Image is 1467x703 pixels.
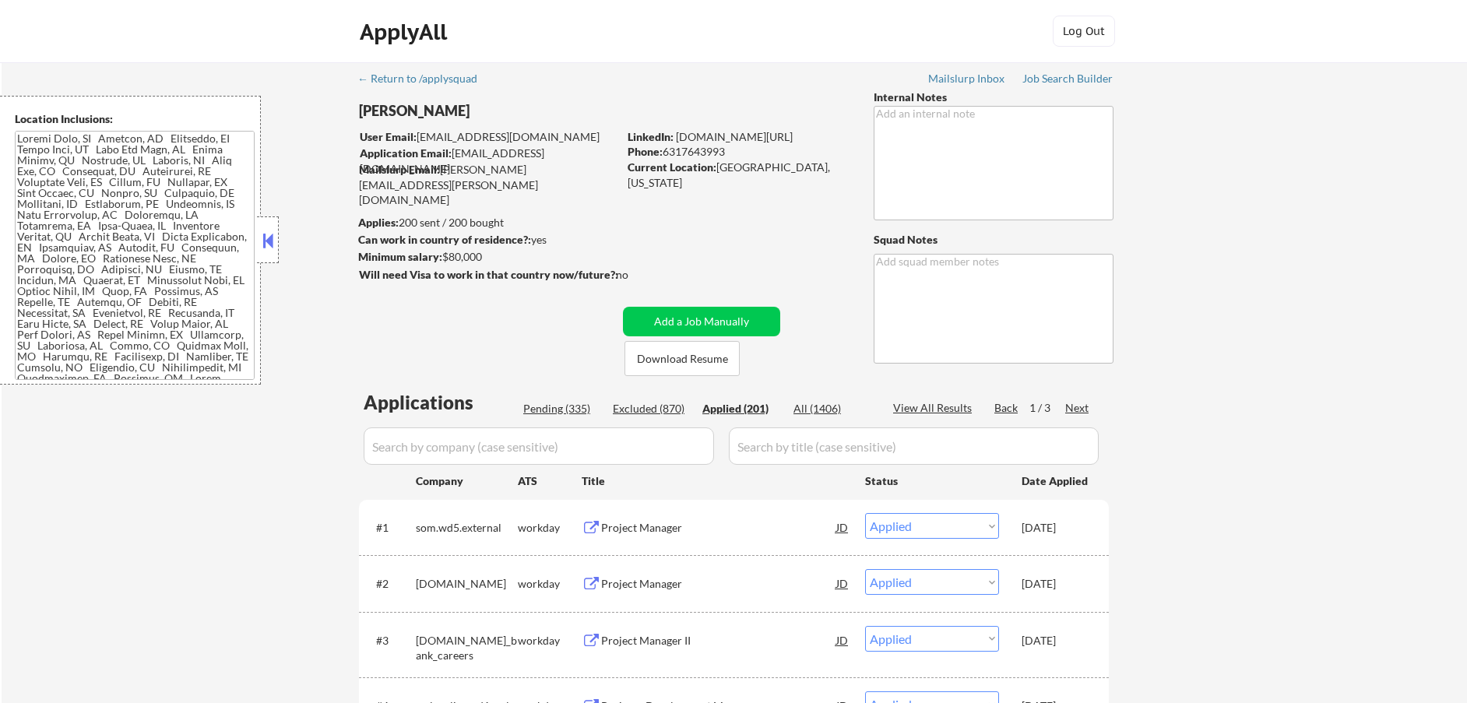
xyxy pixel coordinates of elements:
[358,233,531,246] strong: Can work in country of residence?:
[359,162,617,208] div: [PERSON_NAME][EMAIL_ADDRESS][PERSON_NAME][DOMAIN_NAME]
[359,163,440,176] strong: Mailslurp Email:
[928,73,1006,84] div: Mailslurp Inbox
[601,576,836,592] div: Project Manager
[357,73,492,84] div: ← Return to /applysquad
[358,250,442,263] strong: Minimum salary:
[1022,73,1113,84] div: Job Search Builder
[416,576,518,592] div: [DOMAIN_NAME]
[835,513,850,541] div: JD
[360,129,617,145] div: [EMAIL_ADDRESS][DOMAIN_NAME]
[1022,576,1090,592] div: [DATE]
[793,401,871,417] div: All (1406)
[874,90,1113,105] div: Internal Notes
[613,401,691,417] div: Excluded (870)
[676,130,793,143] a: [DOMAIN_NAME][URL]
[358,249,617,265] div: $80,000
[523,401,601,417] div: Pending (335)
[359,268,618,281] strong: Will need Visa to work in that country now/future?:
[601,633,836,649] div: Project Manager II
[360,146,617,176] div: [EMAIL_ADDRESS][DOMAIN_NAME]
[601,520,836,536] div: Project Manager
[874,232,1113,248] div: Squad Notes
[582,473,850,489] div: Title
[518,633,582,649] div: workday
[518,576,582,592] div: workday
[416,520,518,536] div: som.wd5.external
[1053,16,1115,47] button: Log Out
[518,520,582,536] div: workday
[358,215,617,230] div: 200 sent / 200 bought
[628,160,848,190] div: [GEOGRAPHIC_DATA], [US_STATE]
[1022,633,1090,649] div: [DATE]
[624,341,740,376] button: Download Resume
[1022,473,1090,489] div: Date Applied
[865,466,999,494] div: Status
[357,72,492,88] a: ← Return to /applysquad
[623,307,780,336] button: Add a Job Manually
[928,72,1006,88] a: Mailslurp Inbox
[376,633,403,649] div: #3
[616,267,660,283] div: no
[518,473,582,489] div: ATS
[358,232,613,248] div: yes
[835,569,850,597] div: JD
[994,400,1019,416] div: Back
[1022,520,1090,536] div: [DATE]
[893,400,976,416] div: View All Results
[1022,72,1113,88] a: Job Search Builder
[364,427,714,465] input: Search by company (case sensitive)
[729,427,1099,465] input: Search by title (case sensitive)
[1029,400,1065,416] div: 1 / 3
[628,144,848,160] div: 6317643993
[15,111,255,127] div: Location Inclusions:
[702,401,780,417] div: Applied (201)
[628,130,674,143] strong: LinkedIn:
[358,216,399,229] strong: Applies:
[360,130,417,143] strong: User Email:
[835,626,850,654] div: JD
[628,160,716,174] strong: Current Location:
[1065,400,1090,416] div: Next
[376,576,403,592] div: #2
[360,146,452,160] strong: Application Email:
[628,145,663,158] strong: Phone:
[416,473,518,489] div: Company
[364,393,518,412] div: Applications
[376,520,403,536] div: #1
[416,633,518,663] div: [DOMAIN_NAME]_bank_careers
[359,101,679,121] div: [PERSON_NAME]
[360,19,452,45] div: ApplyAll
